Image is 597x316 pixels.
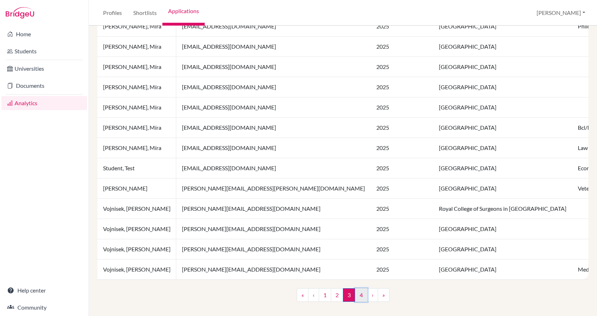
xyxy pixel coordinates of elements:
[433,219,572,239] td: [GEOGRAPHIC_DATA]
[1,44,87,58] a: Students
[297,288,308,302] a: «
[1,61,87,76] a: Universities
[371,97,433,118] td: 2025
[176,138,371,158] td: [EMAIL_ADDRESS][DOMAIN_NAME]
[97,16,176,37] td: [PERSON_NAME], Míra
[97,259,176,280] td: Vojnisek, [PERSON_NAME]
[97,138,176,158] td: [PERSON_NAME], Míra
[433,138,572,158] td: [GEOGRAPHIC_DATA]
[433,239,572,259] td: [GEOGRAPHIC_DATA]
[367,288,378,302] a: ›
[97,239,176,259] td: Vojnisek, [PERSON_NAME]
[97,219,176,239] td: Vojnisek, [PERSON_NAME]
[308,288,319,302] a: ‹
[433,97,572,118] td: [GEOGRAPHIC_DATA]
[1,27,87,41] a: Home
[371,57,433,77] td: 2025
[371,259,433,280] td: 2025
[433,199,572,219] td: Royal College of Surgeons in [GEOGRAPHIC_DATA]
[533,6,588,20] button: [PERSON_NAME]
[176,199,371,219] td: [PERSON_NAME][EMAIL_ADDRESS][DOMAIN_NAME]
[97,37,176,57] td: [PERSON_NAME], Míra
[1,300,87,315] a: Community
[371,16,433,37] td: 2025
[97,178,176,199] td: [PERSON_NAME]
[297,288,389,307] nav: ...
[176,77,371,97] td: [EMAIL_ADDRESS][DOMAIN_NAME]
[97,97,176,118] td: [PERSON_NAME], Míra
[371,239,433,259] td: 2025
[433,77,572,97] td: [GEOGRAPHIC_DATA]
[371,37,433,57] td: 2025
[371,77,433,97] td: 2025
[176,178,371,199] td: [PERSON_NAME][EMAIL_ADDRESS][PERSON_NAME][DOMAIN_NAME]
[371,138,433,158] td: 2025
[433,37,572,57] td: [GEOGRAPHIC_DATA]
[433,259,572,280] td: [GEOGRAPHIC_DATA]
[176,158,371,178] td: [EMAIL_ADDRESS][DOMAIN_NAME]
[355,288,367,302] a: 4
[176,37,371,57] td: [EMAIL_ADDRESS][DOMAIN_NAME]
[343,288,355,302] span: 3
[1,96,87,110] a: Analytics
[97,77,176,97] td: [PERSON_NAME], Míra
[176,118,371,138] td: [EMAIL_ADDRESS][DOMAIN_NAME]
[371,158,433,178] td: 2025
[6,7,34,18] img: Bridge-U
[176,16,371,37] td: [EMAIL_ADDRESS][DOMAIN_NAME]
[433,57,572,77] td: [GEOGRAPHIC_DATA]
[176,97,371,118] td: [EMAIL_ADDRESS][DOMAIN_NAME]
[319,288,331,302] a: 1
[433,16,572,37] td: [GEOGRAPHIC_DATA]
[433,178,572,199] td: [GEOGRAPHIC_DATA]
[176,239,371,259] td: [PERSON_NAME][EMAIL_ADDRESS][DOMAIN_NAME]
[97,57,176,77] td: [PERSON_NAME], Míra
[176,57,371,77] td: [EMAIL_ADDRESS][DOMAIN_NAME]
[371,118,433,138] td: 2025
[97,158,176,178] td: Student, Test
[176,219,371,239] td: [PERSON_NAME][EMAIL_ADDRESS][DOMAIN_NAME]
[433,158,572,178] td: [GEOGRAPHIC_DATA]
[371,219,433,239] td: 2025
[371,199,433,219] td: 2025
[1,79,87,93] a: Documents
[176,259,371,280] td: [PERSON_NAME][EMAIL_ADDRESS][DOMAIN_NAME]
[371,178,433,199] td: 2025
[433,118,572,138] td: [GEOGRAPHIC_DATA]
[331,288,343,302] a: 2
[97,118,176,138] td: [PERSON_NAME], Míra
[97,199,176,219] td: Vojnisek, [PERSON_NAME]
[1,283,87,298] a: Help center
[378,288,389,302] a: »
